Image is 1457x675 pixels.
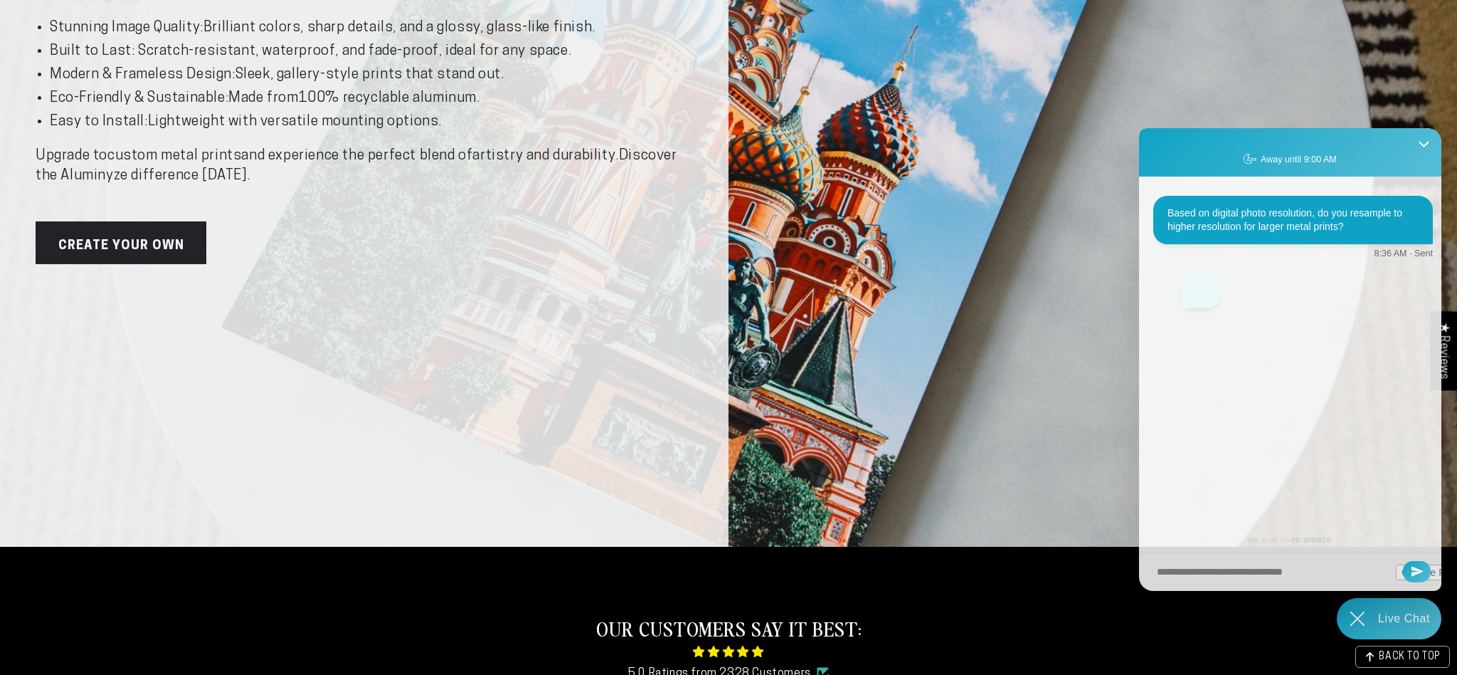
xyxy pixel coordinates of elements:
[472,149,615,163] strong: artistry and durability
[50,18,693,38] li: Brilliant colors, sharp details, and a glossy, glass-like finish.
[50,68,235,82] strong: Modern & Frameless Design:
[277,615,1180,641] h2: OUR CUSTOMERS SAY IT BEST:
[1430,311,1457,390] div: Click to open Judge.me floating reviews tab
[50,112,693,132] li: Lightweight with versatile mounting options.
[1379,652,1441,662] span: BACK TO TOP
[36,221,206,264] a: Create Your Own
[36,149,677,183] strong: Discover the Aluminyze difference [DATE].
[50,41,693,61] li: , ideal for any space.
[50,21,203,35] strong: Stunning Image Quality:
[1378,598,1430,639] div: Contact Us Directly
[107,149,241,163] strong: custom metal prints
[50,88,693,108] li: Made from .
[277,642,1180,664] span: 4.85 stars
[50,115,148,129] strong: Easy to Install:
[50,65,693,85] li: Sleek, gallery-style prints that stand out.
[1410,128,1438,162] button: Close Shoutbox
[1337,598,1441,639] div: Chat widget toggle
[1139,128,1441,591] iframe: Re:amaze Chat
[50,91,228,105] strong: Eco-Friendly & Sustainable:
[138,44,439,58] strong: Scratch-resistant, waterproof, and fade-proof
[36,146,693,186] p: Upgrade to and experience the perfect blend of .
[50,44,134,58] strong: Built to Last:
[299,91,477,105] strong: 100% recyclable aluminum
